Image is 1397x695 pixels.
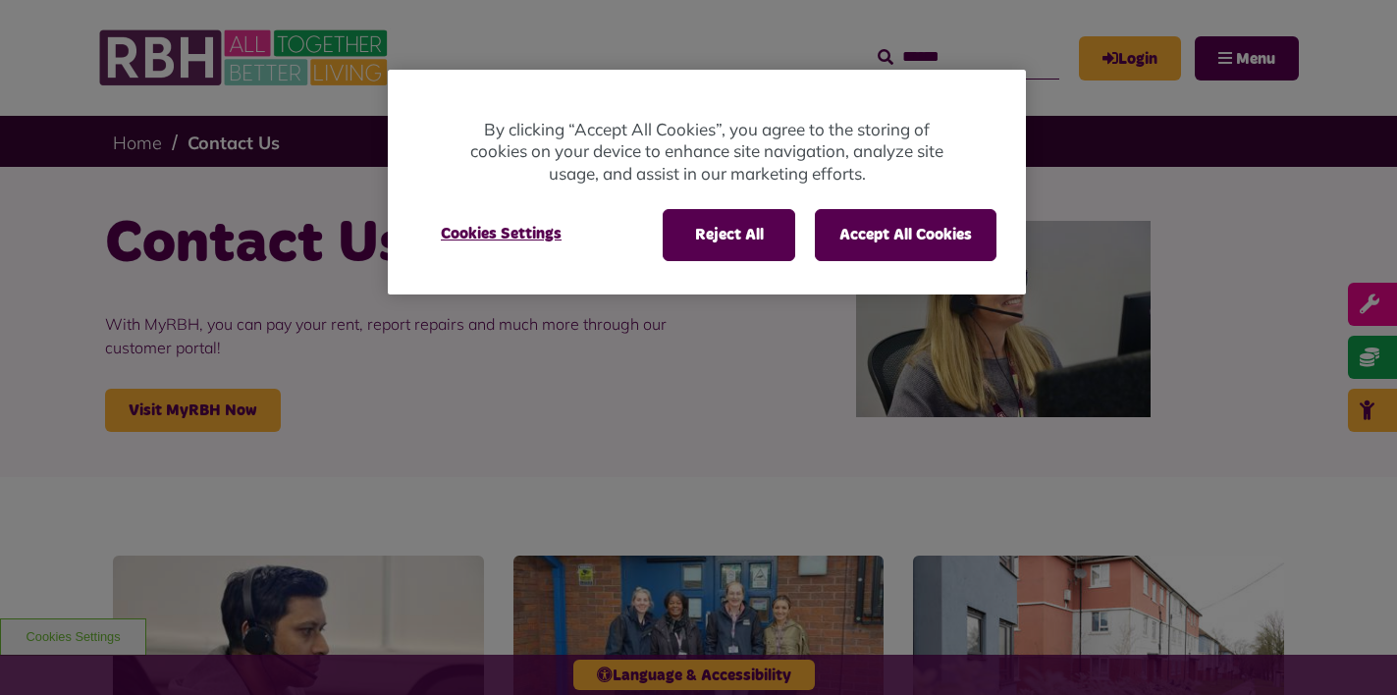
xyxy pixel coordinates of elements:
[388,70,1026,294] div: Cookie banner
[417,209,585,258] button: Cookies Settings
[466,119,947,186] p: By clicking “Accept All Cookies”, you agree to the storing of cookies on your device to enhance s...
[815,209,996,260] button: Accept All Cookies
[388,70,1026,294] div: Privacy
[663,209,795,260] button: Reject All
